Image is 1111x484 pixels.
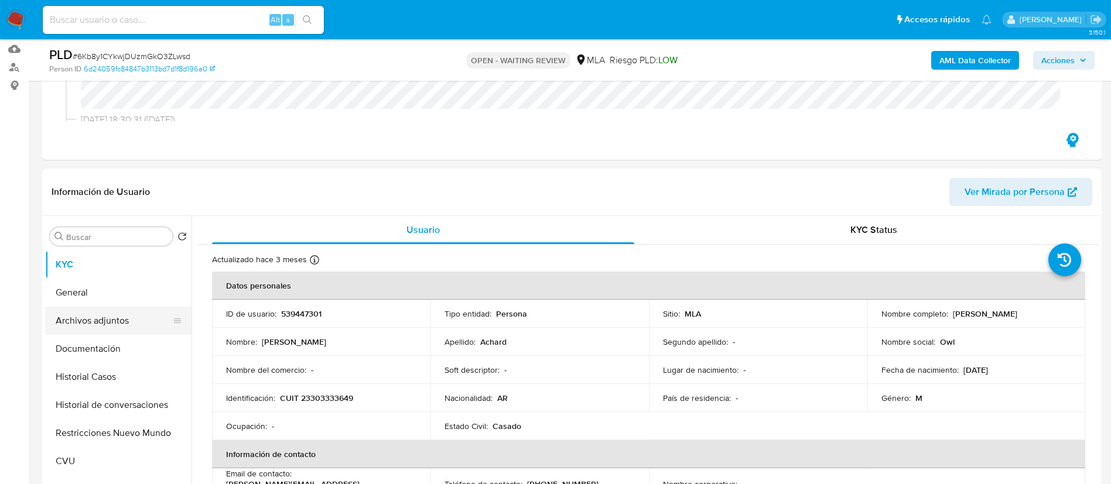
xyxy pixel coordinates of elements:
[272,421,274,431] p: -
[81,114,1074,126] span: [DATE] 18:30:31 ([DATE])
[658,53,678,67] span: LOW
[226,468,292,479] p: Email de contacto :
[226,365,306,375] p: Nombre del comercio :
[445,365,500,375] p: Soft descriptor :
[1033,51,1095,70] button: Acciones
[949,178,1092,206] button: Ver Mirada por Persona
[953,308,1017,319] p: [PERSON_NAME]
[226,337,257,347] p: Nombre :
[743,365,746,375] p: -
[45,335,192,363] button: Documentación
[480,337,507,347] p: Achard
[466,52,570,68] p: OPEN - WAITING REVIEW
[939,51,1011,70] b: AML Data Collector
[881,365,959,375] p: Fecha de nacimiento :
[66,232,168,242] input: Buscar
[850,223,897,236] span: KYC Status
[406,223,440,236] span: Usuario
[663,308,680,319] p: Sitio :
[904,13,970,26] span: Accesos rápidos
[963,365,988,375] p: [DATE]
[931,51,1019,70] button: AML Data Collector
[1090,13,1102,26] a: Salir
[575,54,605,67] div: MLA
[49,64,81,74] b: Person ID
[212,254,307,265] p: Actualizado hace 3 meses
[45,307,182,335] button: Archivos adjuntos
[881,308,948,319] p: Nombre completo :
[226,393,275,403] p: Identificación :
[177,232,187,245] button: Volver al orden por defecto
[493,421,521,431] p: Casado
[212,440,1085,468] th: Información de contacto
[445,337,476,347] p: Apellido :
[445,393,493,403] p: Nacionalidad :
[982,15,992,25] a: Notificaciones
[496,308,527,319] p: Persona
[45,447,192,475] button: CVU
[43,12,324,28] input: Buscar usuario o caso...
[965,178,1065,206] span: Ver Mirada por Persona
[226,308,276,319] p: ID de usuario :
[610,54,678,67] span: Riesgo PLD:
[281,308,322,319] p: 539447301
[663,337,728,347] p: Segundo apellido :
[1089,28,1105,37] span: 3.150.1
[497,393,508,403] p: AR
[1020,14,1086,25] p: emmanuel.vitiello@mercadolibre.com
[73,50,190,62] span: # 6Kb8y1CYkwjDUzmGkO3ZLwsd
[280,393,353,403] p: CUIT 23303333649
[733,337,735,347] p: -
[226,421,267,431] p: Ocupación :
[915,393,922,403] p: M
[311,365,313,375] p: -
[881,337,935,347] p: Nombre social :
[685,308,701,319] p: MLA
[881,393,911,403] p: Género :
[940,337,955,347] p: Owl
[445,308,491,319] p: Tipo entidad :
[84,64,215,74] a: 6d24059fc84847b3113bd7d1f8d196a0
[54,232,64,241] button: Buscar
[45,419,192,447] button: Restricciones Nuevo Mundo
[271,14,280,25] span: Alt
[445,421,488,431] p: Estado Civil :
[286,14,290,25] span: s
[52,186,150,198] h1: Información de Usuario
[45,391,192,419] button: Historial de conversaciones
[663,393,731,403] p: País de residencia :
[295,12,319,28] button: search-icon
[45,279,192,307] button: General
[212,272,1085,300] th: Datos personales
[49,45,73,64] b: PLD
[262,337,326,347] p: [PERSON_NAME]
[663,365,739,375] p: Lugar de nacimiento :
[736,393,738,403] p: -
[504,365,507,375] p: -
[45,363,192,391] button: Historial Casos
[45,250,192,279] button: KYC
[1041,51,1075,70] span: Acciones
